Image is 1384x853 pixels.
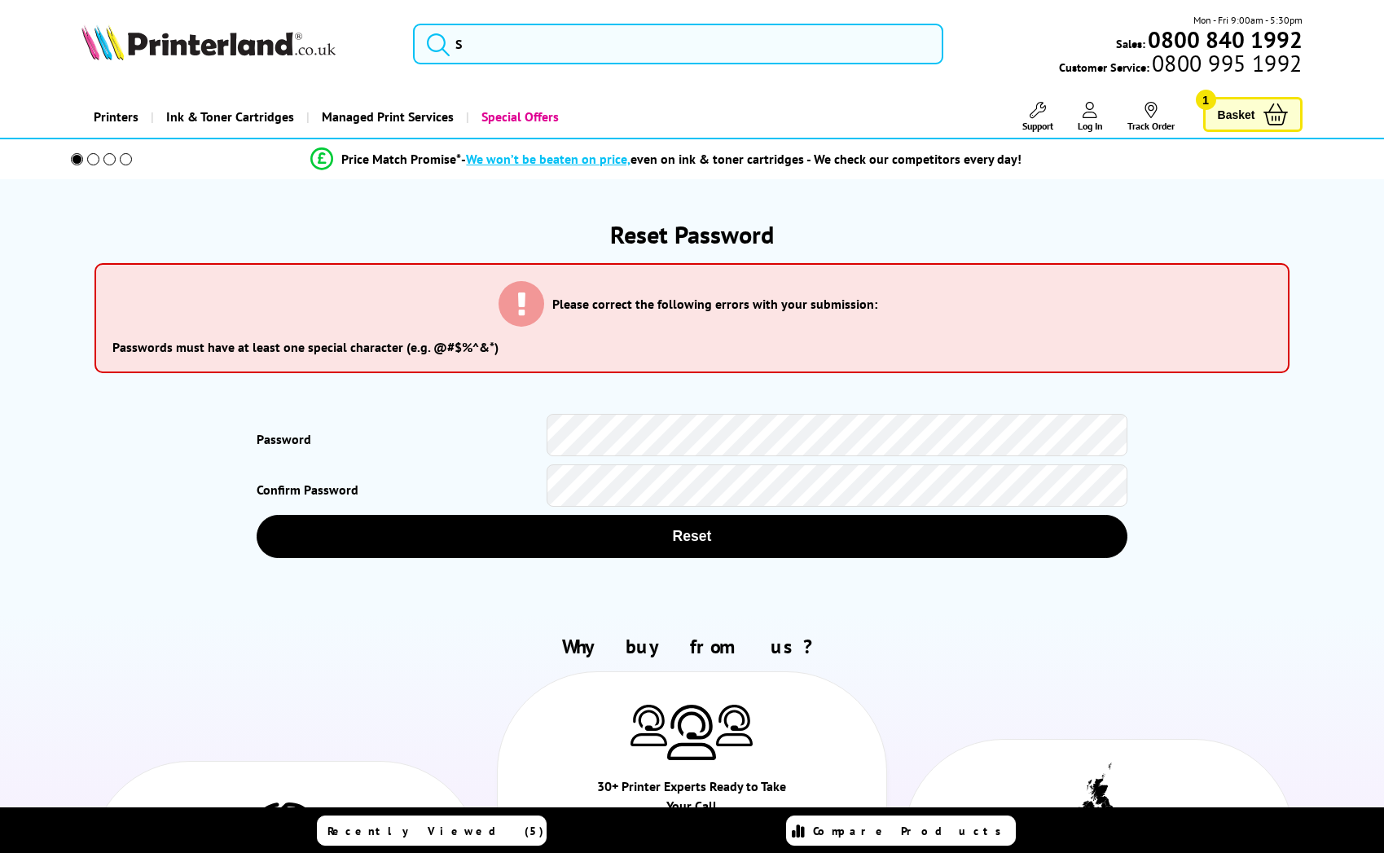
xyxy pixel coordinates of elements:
span: Compare Products [813,824,1010,838]
a: Recently Viewed (5) [317,816,547,846]
span: Price Match Promise* [341,151,461,167]
span: Recently Viewed (5) [327,824,544,838]
img: Printer Experts [667,705,716,761]
h2: Why buy from us? [81,634,1302,659]
div: - even on ink & toner cartridges - We check our competitors every day! [461,151,1022,167]
span: Support [1022,120,1053,132]
a: Support [1022,102,1053,132]
span: 0800 995 1992 [1149,55,1302,71]
b: 0800 840 1992 [1148,24,1303,55]
h1: Reset Password [94,218,1289,250]
span: 1 [1196,90,1216,110]
img: Printer Experts [716,705,753,746]
span: We won’t be beaten on price, [466,151,630,167]
img: UK tax payer [1076,763,1121,838]
li: modal_Promise [49,145,1285,174]
div: 30+ Printer Experts Ready to Take Your Call [595,776,789,824]
a: Log In [1078,102,1103,132]
a: Printers [81,96,151,138]
span: Reset [282,528,1103,545]
a: Managed Print Services [306,96,466,138]
a: Special Offers [466,96,571,138]
span: Log In [1078,120,1103,132]
img: Printer Experts [630,705,667,746]
a: Compare Products [786,816,1016,846]
button: Reset [257,515,1128,558]
a: Ink & Toner Cartridges [151,96,306,138]
li: Passwords must have at least one special character (e.g. @#$%^&*) [112,339,1271,355]
a: Printerland Logo [81,24,393,64]
span: Sales: [1116,36,1145,51]
span: Mon - Fri 9:00am - 5:30pm [1193,12,1303,28]
span: Ink & Toner Cartridges [166,96,294,138]
a: Basket 1 [1203,97,1303,132]
h3: Please correct the following errors with your submission: [552,296,877,312]
a: 0800 840 1992 [1145,32,1303,47]
input: S [413,24,943,64]
label: Password [257,422,547,456]
span: Customer Service: [1059,55,1302,75]
a: Track Order [1127,102,1175,132]
label: Confirm Password [257,473,547,507]
span: Basket [1218,103,1255,125]
img: Printerland Logo [81,24,336,60]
